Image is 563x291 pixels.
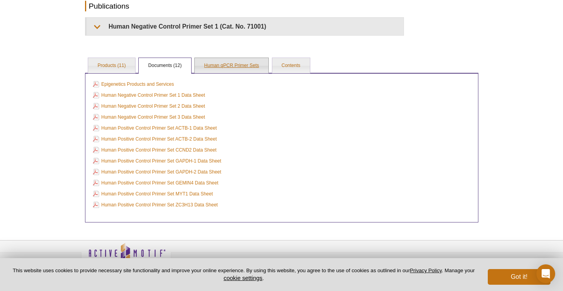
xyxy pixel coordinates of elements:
a: Products (11) [88,58,135,74]
a: Privacy Policy [410,268,442,273]
a: Human Positive Control Primer Set CCND2 Data Sheet [93,146,217,154]
a: Epigenetics Products and Services [93,80,174,89]
a: Human Negative Control Primer Set 3 Data Sheet [93,113,205,121]
div: Open Intercom Messenger [536,264,555,283]
h2: Publications [85,1,404,11]
a: Human Positive Control Primer Set ACTB-1 Data Sheet [93,124,217,132]
a: Human Positive Control Primer Set GEMIN4 Data Sheet [93,179,219,187]
a: Human qPCR Primer Sets [195,58,268,74]
p: This website uses cookies to provide necessary site functionality and improve your online experie... [13,267,475,282]
a: Human Negative Control Primer Set 1 Data Sheet [93,91,205,99]
a: Contents [272,58,310,74]
a: Human Positive Control Primer Set GAPDH-2 Data Sheet [93,168,221,176]
a: Human Negative Control Primer Set 2 Data Sheet [93,102,205,110]
button: Got it! [488,269,550,285]
a: Documents (12) [139,58,191,74]
summary: Human Negative Control Primer Set 1 (Cat. No. 71001) [87,18,404,35]
a: Human Positive Control Primer Set MYT1 Data Sheet [93,190,213,198]
table: Click to Verify - This site chose Symantec SSL for secure e-commerce and confidential communicati... [395,254,453,271]
button: cookie settings [224,275,262,281]
a: Human Positive Control Primer Set ACTB-2 Data Sheet [93,135,217,143]
a: Human Positive Control Primer Set ZC3H13 Data Sheet [93,201,218,209]
a: Human Positive Control Primer Set GAPDH-1 Data Sheet [93,157,221,165]
img: Active Motif, [81,240,171,272]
